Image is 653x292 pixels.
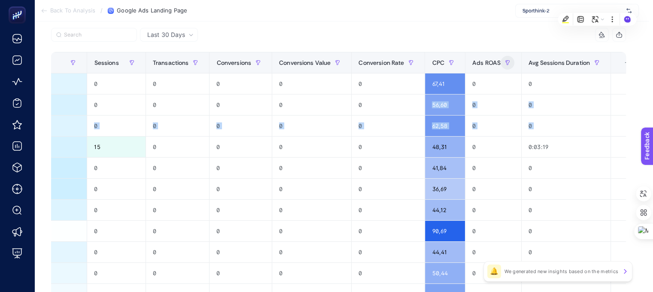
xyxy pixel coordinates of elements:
div: 0 [146,94,210,115]
div: 0 [522,94,610,115]
div: 🔔 [487,265,501,278]
span: Back To Analysis [50,7,95,14]
span: Sessions [94,59,118,66]
div: 0 [352,263,425,283]
span: Feedback [5,3,33,9]
div: 0 [87,221,145,241]
div: 56 [25,137,87,157]
div: 0 [465,116,521,136]
div: 0 [352,200,425,220]
div: 0 [146,179,210,199]
div: 0 [210,73,272,94]
span: Conversion Rate [358,59,404,66]
div: 0 [465,94,521,115]
div: 0 [210,221,272,241]
div: 64 [25,179,87,199]
div: 12 items selected [618,59,625,78]
div: 15 [87,137,145,157]
div: 0 [272,73,351,94]
div: 0 [272,116,351,136]
div: 41,84 [425,158,465,178]
div: 0 [87,73,145,94]
div: 0 [87,200,145,220]
div: 0 [272,158,351,178]
span: CPC [432,59,444,66]
div: 0 [272,137,351,157]
span: Conversions Value [279,59,331,66]
div: 0 [146,137,210,157]
div: 0 [87,116,145,136]
div: 0 [87,242,145,262]
span: Conversions [216,59,251,66]
div: 0 [352,242,425,262]
div: 0 [352,73,425,94]
div: 0 [87,94,145,115]
div: 0 [465,242,521,262]
div: 0 [465,263,521,283]
span: Last 30 Days [147,30,185,39]
span: Ads ROAS [472,59,501,66]
div: 0 [522,221,610,241]
div: 50 [25,200,87,220]
span: Google Ads Landing Page [117,7,187,14]
div: 55 [25,94,87,115]
div: 0 [146,73,210,94]
div: 0 [522,179,610,199]
div: 0 [87,158,145,178]
div: 0 [522,200,610,220]
div: 0 [210,116,272,136]
p: We generated new insights based on the metrics [504,268,618,275]
div: 56,60 [425,94,465,115]
div: 0 [146,116,210,136]
div: 0 [352,158,425,178]
div: 0 [210,200,272,220]
div: 0 [210,94,272,115]
div: 0 [522,73,610,94]
div: 0 [272,263,351,283]
span: Sporthink-2 [522,7,623,14]
div: 67,41 [425,73,465,94]
div: 0 [352,137,425,157]
div: 38 [25,263,87,283]
div: 0 [352,221,425,241]
div: 0 [522,242,610,262]
div: 0 [272,179,351,199]
div: + [619,59,635,66]
input: Search [64,32,132,38]
div: 0 [146,158,210,178]
div: 48,31 [425,137,465,157]
div: 0 [87,179,145,199]
div: 0 [210,263,272,283]
div: 0 [146,242,210,262]
span: / [100,7,103,14]
div: 90,69 [425,221,465,241]
div: 48 [25,73,87,94]
div: 0 [352,94,425,115]
div: 0 [465,137,521,157]
div: 0 [146,221,210,241]
div: 0 [210,179,272,199]
div: 36,69 [425,179,465,199]
div: 64 [25,158,87,178]
div: 0 [87,263,145,283]
div: 0 [210,158,272,178]
div: 0 [272,242,351,262]
div: 49 [25,116,87,136]
div: 62,58 [425,116,465,136]
img: svg%3e [626,6,632,15]
div: 0 [272,200,351,220]
div: 0 [465,158,521,178]
div: 44 [25,242,87,262]
div: 0 [352,116,425,136]
div: 44,41 [425,242,465,262]
div: 0:03:19 [522,137,610,157]
div: 0 [146,200,210,220]
div: 0 [272,94,351,115]
div: 0 [352,179,425,199]
div: 0 [465,200,521,220]
div: 0 [465,179,521,199]
div: 0 [272,221,351,241]
div: 0 [146,263,210,283]
div: 0 [465,73,521,94]
div: 50,44 [425,263,465,283]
